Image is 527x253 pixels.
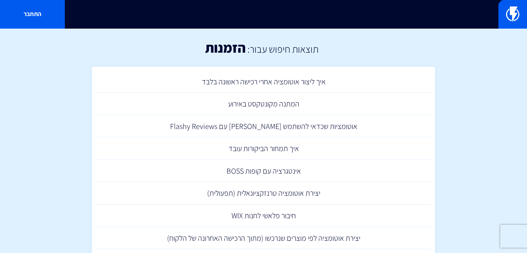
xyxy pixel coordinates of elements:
[246,44,318,55] h2: תוצאות חיפוש עבור:
[96,160,431,182] a: אינטגרציה עם קופות BOSS
[96,205,431,227] a: חיבור פלאשי לחנות WIX
[96,137,431,160] a: איך תמחור הביקורות עובד
[96,227,431,250] a: יצירת אוטומציה לפי מוצרים שנרכשו (מתוך הרכישה האחרונה של הלקוח)
[96,182,431,205] a: יצירת אוטומציה טרנזקציונאלית (תפעולית)
[96,115,431,138] a: אוטומציות שכדאי להשתמש [PERSON_NAME] עם Flashy Reviews
[96,71,431,93] a: איך ליצור אוטומציה אחרי רכישה ראשונה בלבד
[96,93,431,115] a: המתנה מקונטקסט באירוע
[205,40,246,55] h1: הזמנות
